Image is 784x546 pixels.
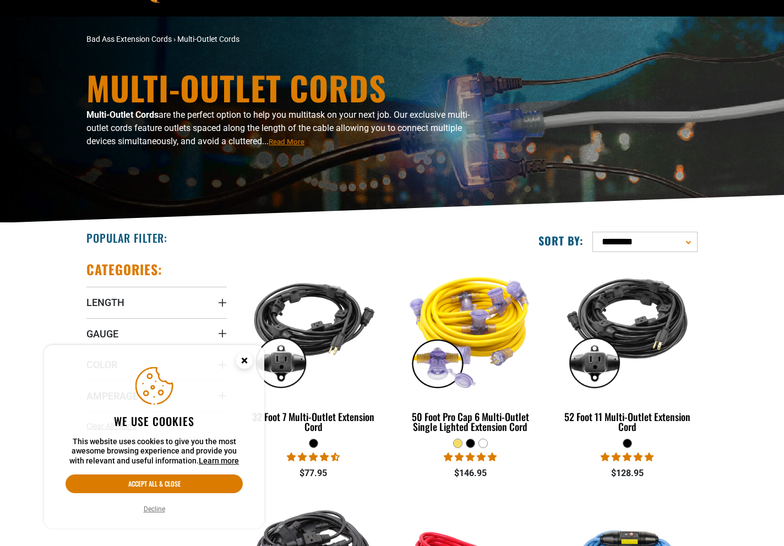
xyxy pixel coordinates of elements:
[400,467,541,480] div: $146.95
[66,474,243,493] button: Accept all & close
[287,452,340,462] span: 4.71 stars
[44,345,264,529] aside: Cookie Consent
[558,266,696,393] img: black
[400,412,541,432] div: 50 Foot Pro Cap 6 Multi-Outlet Single Lighted Extension Cord
[140,504,168,515] button: Decline
[66,437,243,466] p: This website uses cookies to give you the most awesome browsing experience and provide you with r...
[86,327,118,340] span: Gauge
[86,318,227,349] summary: Gauge
[86,231,167,245] h2: Popular Filter:
[86,35,172,43] a: Bad Ass Extension Cords
[557,261,698,438] a: black 52 Foot 11 Multi-Outlet Extension Cord
[86,287,227,318] summary: Length
[400,261,541,438] a: yellow 50 Foot Pro Cap 6 Multi-Outlet Single Lighted Extension Cord
[86,34,488,45] nav: breadcrumbs
[86,110,159,120] b: Multi-Outlet Cords
[173,35,176,43] span: ›
[244,266,383,393] img: black
[86,71,488,104] h1: Multi-Outlet Cords
[177,35,239,43] span: Multi-Outlet Cords
[199,456,239,465] a: Learn more
[86,261,162,278] h2: Categories:
[243,412,384,432] div: 32 Foot 7 Multi-Outlet Extension Cord
[401,266,540,393] img: yellow
[269,138,304,146] span: Read More
[601,452,654,462] span: 4.95 stars
[538,233,584,248] label: Sort by:
[86,296,124,309] span: Length
[86,110,470,146] span: are the perfect option to help you multitask on your next job. Our exclusive multi-outlet cords f...
[243,467,384,480] div: $77.95
[557,467,698,480] div: $128.95
[243,261,384,438] a: black 32 Foot 7 Multi-Outlet Extension Cord
[444,452,497,462] span: 4.80 stars
[66,414,243,428] h2: We use cookies
[557,412,698,432] div: 52 Foot 11 Multi-Outlet Extension Cord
